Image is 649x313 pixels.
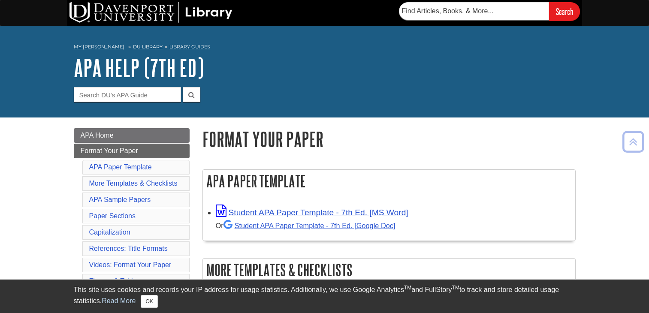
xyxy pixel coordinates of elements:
a: Student APA Paper Template - 7th Ed. [Google Doc] [223,222,395,229]
a: APA Paper Template [89,163,152,171]
span: Format Your Paper [81,147,138,154]
a: Format Your Paper [74,144,190,158]
input: Find Articles, Books, & More... [399,2,549,20]
h2: More Templates & Checklists [203,259,575,281]
a: Capitalization [89,229,130,236]
a: References: Title Formats [89,245,168,252]
div: This site uses cookies and records your IP address for usage statistics. Additionally, we use Goo... [74,285,576,308]
sup: TM [452,285,459,291]
a: APA Home [74,128,190,143]
a: Library Guides [169,44,210,50]
a: Videos: Format Your Paper [89,261,172,268]
a: APA Sample Papers [89,196,151,203]
span: APA Home [81,132,114,139]
sup: TM [404,285,411,291]
a: Paper Sections [89,212,136,220]
a: More Templates & Checklists [89,180,178,187]
a: My [PERSON_NAME] [74,43,124,51]
a: DU Library [133,44,163,50]
a: APA Help (7th Ed) [74,54,204,81]
a: Figures & Tables [89,277,140,285]
a: Back to Top [619,136,647,147]
h1: Format Your Paper [202,128,576,150]
input: Search [549,2,580,21]
nav: breadcrumb [74,41,576,55]
button: Close [141,295,157,308]
form: Searches DU Library's articles, books, and more [399,2,580,21]
img: DU Library [69,2,232,23]
input: Search DU's APA Guide [74,87,181,102]
a: Read More [102,297,136,304]
h2: APA Paper Template [203,170,575,193]
small: Or [216,222,395,229]
a: Link opens in new window [216,208,408,217]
